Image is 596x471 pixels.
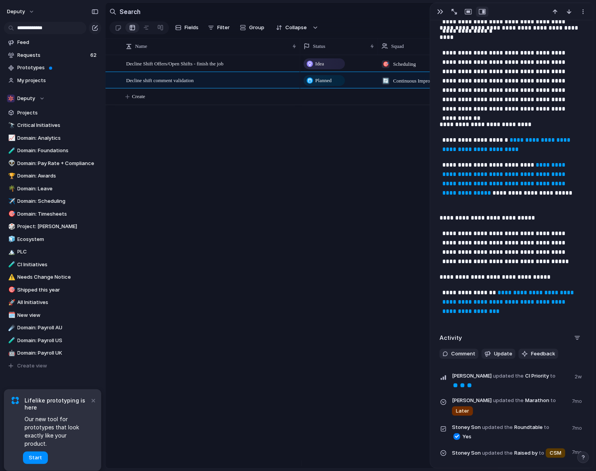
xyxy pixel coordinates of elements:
[7,324,15,332] button: ☄️
[482,449,513,457] span: updated the
[18,362,47,370] span: Create view
[4,347,101,359] a: 🤖Domain: Payroll UK
[4,62,101,74] a: Prototypes
[313,42,325,50] span: Status
[7,273,15,281] button: ⚠️
[7,261,15,269] button: 🧪
[8,146,14,155] div: 🧪
[8,222,14,231] div: 🎲
[4,284,101,296] a: 🎯Shipped this year
[126,59,223,68] span: Decline Shift Offers/Open Shifts - finish the job
[4,322,101,334] div: ☄️Domain: Payroll AU
[550,372,556,380] span: to
[493,372,524,380] span: updated the
[494,350,512,358] span: Update
[7,8,25,16] span: deputy
[452,424,481,431] span: Stoney Son
[4,120,101,131] a: 🔭Critical Initiatives
[7,147,15,155] button: 🧪
[18,299,98,306] span: All Initiatives
[551,397,556,404] span: to
[18,109,98,117] span: Projects
[4,234,101,245] a: 🧊Ecosystem
[4,309,101,321] a: 🗓️New view
[382,77,390,85] div: 🔄
[4,145,101,156] a: 🧪Domain: Foundations
[4,297,101,308] a: 🚀All Initiatives
[4,183,101,195] a: 🌴Domain: Leave
[4,221,101,232] a: 🎲Project: [PERSON_NAME]
[126,76,194,84] span: Decline shift comment validation
[572,396,584,405] span: 7mo
[7,172,15,180] button: 🏆
[462,433,471,441] span: Yes
[482,349,515,359] button: Update
[315,77,332,84] span: Planned
[482,424,513,431] span: updated the
[25,397,90,411] span: Lifelike prototyping is here
[135,42,147,50] span: Name
[18,51,88,59] span: Requests
[4,170,101,182] div: 🏆Domain: Awards
[18,248,98,256] span: PLC
[539,449,545,457] span: to
[7,311,15,319] button: 🗓️
[18,197,98,205] span: Domain: Scheduling
[4,259,101,271] a: 🧪CI Initiatives
[451,350,475,358] span: Comment
[4,49,101,61] a: Requests62
[205,21,233,34] button: Filter
[572,423,584,432] span: 7mo
[8,298,14,307] div: 🚀
[8,209,14,218] div: 🎯
[29,454,42,462] span: Start
[8,248,14,257] div: 🏔️
[132,93,145,100] span: Create
[217,24,230,32] span: Filter
[185,24,199,32] span: Fields
[7,185,15,193] button: 🌴
[393,60,416,68] span: Scheduling
[18,223,98,230] span: Project: [PERSON_NAME]
[4,360,101,372] button: Create view
[440,349,478,359] button: Comment
[8,172,14,181] div: 🏆
[4,158,101,169] a: 👽Domain: Pay Rate + Compliance
[18,185,98,193] span: Domain: Leave
[8,184,14,193] div: 🌴
[7,349,15,357] button: 🤖
[236,21,268,34] button: Group
[7,197,15,205] button: ✈️
[7,235,15,243] button: 🧊
[18,261,98,269] span: CI Initiatives
[393,77,445,85] span: Continuous Improvement
[4,37,101,48] a: Feed
[4,208,101,220] div: 🎯Domain: Timesheets
[4,335,101,346] a: 🧪Domain: Payroll US
[493,397,524,404] span: updated the
[4,271,101,283] div: ⚠️Needs Change Notice
[89,395,98,405] button: Dismiss
[271,21,311,34] button: Collapse
[4,5,39,18] button: deputy
[452,423,567,441] span: Roundtable
[4,246,101,258] a: 🏔️PLC
[172,21,202,34] button: Fields
[452,396,567,417] span: Marathon
[440,334,462,343] h2: Activity
[315,60,324,68] span: Idea
[452,447,567,459] span: Raised by
[18,337,98,344] span: Domain: Payroll US
[8,285,14,294] div: 🎯
[18,77,98,84] span: My projects
[18,39,98,46] span: Feed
